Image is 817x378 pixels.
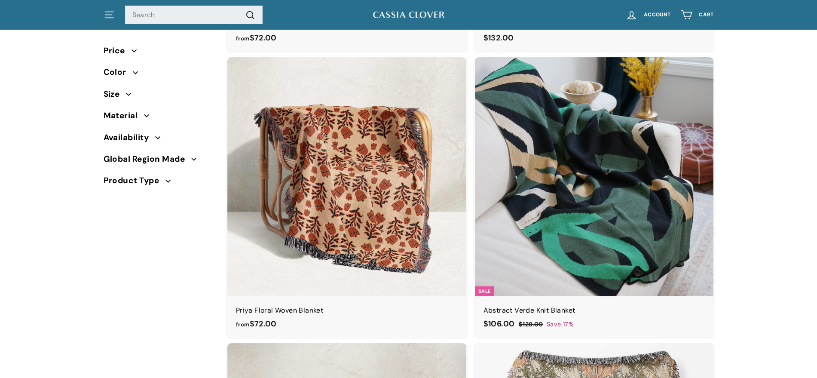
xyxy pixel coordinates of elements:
[104,129,214,151] button: Availability
[125,6,263,25] input: Search
[547,320,573,329] span: Save 17%
[104,172,214,194] button: Product Type
[104,174,166,187] span: Product Type
[483,319,515,329] span: $106.00
[475,286,494,296] div: Sale
[483,305,705,316] div: Abstract Verde Knit Blanket
[236,33,277,43] span: $72.00
[104,42,214,64] button: Price
[104,151,214,172] button: Global Region Made
[104,107,214,129] button: Material
[104,131,156,144] span: Availability
[519,320,543,328] span: $128.00
[236,321,250,328] span: from
[644,12,670,18] span: Account
[621,2,676,28] a: Account
[104,109,144,122] span: Material
[475,57,714,339] a: Sale Abstract Verde Knit Blanket Save 17%
[104,153,192,166] span: Global Region Made
[699,12,713,18] span: Cart
[676,2,719,28] a: Cart
[104,86,214,107] button: Size
[483,33,514,43] span: $132.00
[236,319,277,329] span: $72.00
[104,88,126,101] span: Size
[236,35,250,42] span: from
[104,66,133,79] span: Color
[236,305,458,316] div: Priya Floral Woven Blanket
[104,64,214,85] button: Color
[104,44,132,57] span: Price
[227,57,466,339] a: Priya Floral Woven Blanket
